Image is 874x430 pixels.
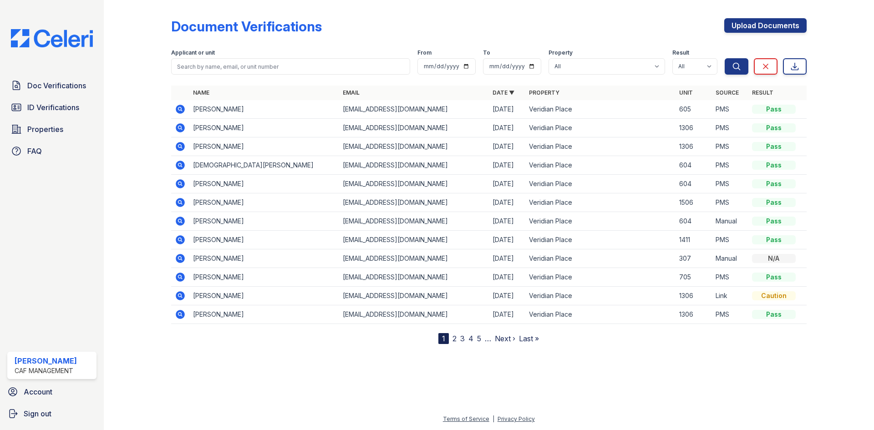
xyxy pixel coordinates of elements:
div: Pass [752,123,796,132]
div: Pass [752,217,796,226]
div: [PERSON_NAME] [15,355,77,366]
td: 1306 [676,287,712,305]
a: FAQ [7,142,97,160]
td: Veridian Place [525,137,675,156]
a: Email [343,89,360,96]
a: Next › [495,334,515,343]
a: Property [529,89,559,96]
td: [EMAIL_ADDRESS][DOMAIN_NAME] [339,137,489,156]
td: [PERSON_NAME] [189,137,339,156]
a: 2 [452,334,457,343]
td: [EMAIL_ADDRESS][DOMAIN_NAME] [339,305,489,324]
span: Properties [27,124,63,135]
td: 1306 [676,137,712,156]
div: Pass [752,273,796,282]
td: PMS [712,100,748,119]
td: [DATE] [489,287,525,305]
td: [PERSON_NAME] [189,193,339,212]
div: | [493,415,494,422]
td: 604 [676,175,712,193]
div: Pass [752,198,796,207]
td: [DATE] [489,249,525,268]
td: Link [712,287,748,305]
td: [PERSON_NAME] [189,212,339,231]
a: Account [4,383,100,401]
a: Source [716,89,739,96]
div: N/A [752,254,796,263]
td: 1411 [676,231,712,249]
div: Pass [752,310,796,319]
td: [EMAIL_ADDRESS][DOMAIN_NAME] [339,100,489,119]
td: [EMAIL_ADDRESS][DOMAIN_NAME] [339,268,489,287]
td: [PERSON_NAME] [189,231,339,249]
td: 1306 [676,305,712,324]
div: Pass [752,161,796,170]
td: Manual [712,249,748,268]
td: [EMAIL_ADDRESS][DOMAIN_NAME] [339,193,489,212]
td: PMS [712,305,748,324]
td: [PERSON_NAME] [189,119,339,137]
div: Pass [752,179,796,188]
a: Unit [679,89,693,96]
img: CE_Logo_Blue-a8612792a0a2168367f1c8372b55b34899dd931a85d93a1a3d3e32e68fde9ad4.png [4,29,100,47]
td: [DATE] [489,212,525,231]
td: [DEMOGRAPHIC_DATA][PERSON_NAME] [189,156,339,175]
td: Veridian Place [525,268,675,287]
td: [EMAIL_ADDRESS][DOMAIN_NAME] [339,156,489,175]
label: From [417,49,432,56]
label: Property [549,49,573,56]
a: ID Verifications [7,98,97,116]
a: Result [752,89,773,96]
div: Caution [752,291,796,300]
td: [EMAIL_ADDRESS][DOMAIN_NAME] [339,249,489,268]
span: Account [24,386,52,397]
td: 1506 [676,193,712,212]
td: Veridian Place [525,287,675,305]
td: [DATE] [489,268,525,287]
td: Veridian Place [525,119,675,137]
td: 705 [676,268,712,287]
td: 604 [676,156,712,175]
td: [PERSON_NAME] [189,305,339,324]
div: Pass [752,105,796,114]
td: [DATE] [489,100,525,119]
td: [DATE] [489,305,525,324]
span: Doc Verifications [27,80,86,91]
td: [PERSON_NAME] [189,100,339,119]
td: PMS [712,175,748,193]
td: [DATE] [489,231,525,249]
div: Pass [752,142,796,151]
span: … [485,333,491,344]
td: [DATE] [489,156,525,175]
td: Veridian Place [525,100,675,119]
a: Sign out [4,405,100,423]
td: PMS [712,231,748,249]
td: [EMAIL_ADDRESS][DOMAIN_NAME] [339,287,489,305]
td: [DATE] [489,193,525,212]
td: Veridian Place [525,231,675,249]
div: Pass [752,235,796,244]
div: Document Verifications [171,18,322,35]
div: 1 [438,333,449,344]
td: 307 [676,249,712,268]
a: Name [193,89,209,96]
a: Terms of Service [443,415,489,422]
td: PMS [712,156,748,175]
td: Manual [712,212,748,231]
a: Doc Verifications [7,76,97,95]
a: 5 [477,334,481,343]
td: [PERSON_NAME] [189,249,339,268]
td: [EMAIL_ADDRESS][DOMAIN_NAME] [339,119,489,137]
td: 604 [676,212,712,231]
a: Date ▼ [493,89,514,96]
td: [EMAIL_ADDRESS][DOMAIN_NAME] [339,212,489,231]
td: Veridian Place [525,305,675,324]
a: 3 [460,334,465,343]
a: Properties [7,120,97,138]
td: Veridian Place [525,175,675,193]
td: [DATE] [489,175,525,193]
td: [PERSON_NAME] [189,287,339,305]
td: 1306 [676,119,712,137]
label: To [483,49,490,56]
